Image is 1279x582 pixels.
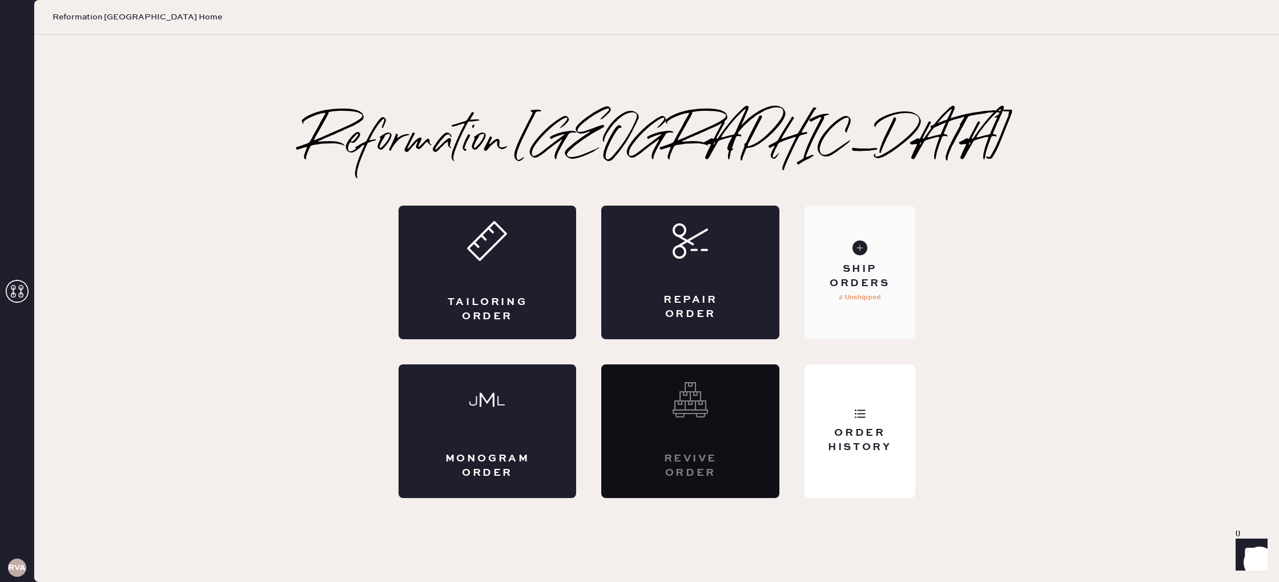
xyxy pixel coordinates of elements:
div: Interested? Contact us at care@hemster.co [601,364,779,498]
p: 2 Unshipped [839,291,881,304]
div: Monogram Order [444,452,531,480]
span: Reformation [GEOGRAPHIC_DATA] Home [53,11,222,23]
h3: RVA [8,564,26,572]
div: Ship Orders [814,262,906,291]
div: Order History [814,426,906,455]
div: Repair Order [647,293,734,322]
div: Tailoring Order [444,295,531,324]
h2: Reformation [GEOGRAPHIC_DATA] [304,119,1010,164]
div: Revive order [647,452,734,480]
iframe: Front Chat [1225,531,1274,580]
